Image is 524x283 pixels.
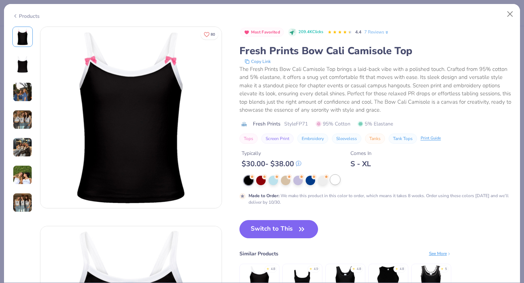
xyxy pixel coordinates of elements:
[271,267,275,272] div: 4.8
[441,267,444,270] div: ★
[364,29,389,35] a: 7 Reviews
[395,267,398,270] div: ★
[284,120,308,128] span: Style FP71
[239,44,512,58] div: Fresh Prints Bow Cali Camisole Top
[314,267,318,272] div: 4.9
[400,267,404,272] div: 4.8
[13,110,32,129] img: User generated content
[201,29,218,40] button: Like
[309,267,312,270] div: ★
[239,65,512,114] div: The Fresh Prints Bow Cali Camisole Top brings a laid-back vibe with a polished touch. Crafted fro...
[40,27,222,208] img: Front
[358,120,393,128] span: 5% Elastane
[14,28,31,45] img: Front
[350,150,372,157] div: Comes In
[239,250,278,258] div: Similar Products
[239,133,258,144] button: Tops
[365,133,385,144] button: Tanks
[249,193,279,199] strong: Made to Order :
[242,159,301,168] div: $ 30.00 - $ 38.00
[13,82,32,102] img: User generated content
[242,150,301,157] div: Typically
[429,250,451,257] div: See More
[352,267,355,270] div: ★
[297,133,328,144] button: Embroidery
[355,29,361,35] span: 4.4
[327,27,352,38] div: 4.4 Stars
[14,56,31,73] img: Back
[240,28,284,37] button: Badge Button
[239,220,318,238] button: Switch to This
[13,165,32,185] img: User generated content
[266,267,269,270] div: ★
[389,133,417,144] button: Tank Tops
[316,120,350,128] span: 95% Cotton
[249,192,512,206] div: We make this product in this color to order, which means it takes 8 weeks. Order using these colo...
[242,58,273,65] button: copy to clipboard
[261,133,294,144] button: Screen Print
[13,137,32,157] img: User generated content
[332,133,361,144] button: Sleeveless
[298,29,323,35] span: 209.4K Clicks
[251,30,280,34] span: Most Favorited
[211,33,215,36] span: 80
[244,29,250,35] img: Most Favorited sort
[421,135,441,141] div: Print Guide
[350,159,372,168] div: S - XL
[12,12,40,20] div: Products
[445,267,447,272] div: 5
[239,121,249,127] img: brand logo
[357,267,361,272] div: 4.8
[13,193,32,212] img: User generated content
[503,7,517,21] button: Close
[253,120,281,128] span: Fresh Prints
